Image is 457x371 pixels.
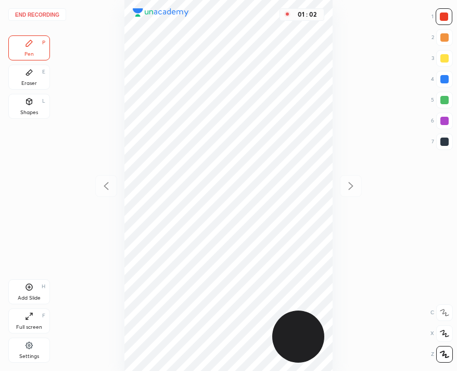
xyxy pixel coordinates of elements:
[42,313,45,318] div: F
[19,354,39,359] div: Settings
[18,295,41,301] div: Add Slide
[8,8,66,21] button: End recording
[431,92,453,108] div: 5
[430,325,453,342] div: X
[295,11,320,18] div: 01 : 02
[21,81,37,86] div: Eraser
[42,98,45,104] div: L
[431,113,453,129] div: 6
[133,8,189,17] img: logo.38c385cc.svg
[430,304,453,321] div: C
[431,71,453,88] div: 4
[431,8,452,25] div: 1
[431,346,453,363] div: Z
[431,29,453,46] div: 2
[20,110,38,115] div: Shapes
[16,325,42,330] div: Full screen
[431,50,453,67] div: 3
[24,52,34,57] div: Pen
[42,69,45,75] div: E
[42,40,45,45] div: P
[431,133,453,150] div: 7
[42,284,45,289] div: H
